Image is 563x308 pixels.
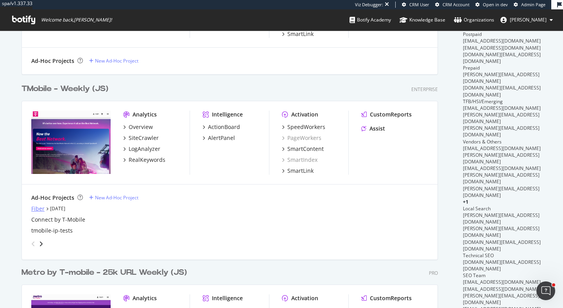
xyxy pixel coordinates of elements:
[463,45,541,51] span: [EMAIL_ADDRESS][DOMAIN_NAME]
[28,238,38,250] div: angle-left
[41,17,112,23] span: Welcome back, [PERSON_NAME] !
[208,134,235,142] div: AlertPanel
[361,111,412,118] a: CustomReports
[463,165,541,172] span: [EMAIL_ADDRESS][DOMAIN_NAME]
[287,167,314,175] div: SmartLink
[463,172,540,185] span: [PERSON_NAME][EMAIL_ADDRESS][DOMAIN_NAME]
[95,194,138,201] div: New Ad-Hoc Project
[463,98,541,105] div: TFB/HSI/Emerging
[287,30,314,38] div: SmartLink
[22,267,190,278] a: Metro by T-mobile - 25k URL Weekly (JS)
[287,123,325,131] div: SpeedWorkers
[402,2,429,8] a: CRM User
[463,105,541,111] span: [EMAIL_ADDRESS][DOMAIN_NAME]
[463,252,541,259] div: Technical SEO
[463,259,541,272] span: [DOMAIN_NAME][EMAIL_ADDRESS][DOMAIN_NAME]
[475,2,508,8] a: Open in dev
[463,212,540,225] span: [PERSON_NAME][EMAIL_ADDRESS][DOMAIN_NAME]
[463,279,541,285] span: [EMAIL_ADDRESS][DOMAIN_NAME]
[454,9,494,30] a: Organizations
[435,2,470,8] a: CRM Account
[31,216,85,224] a: Connect by T-Mobile
[463,152,540,165] span: [PERSON_NAME][EMAIL_ADDRESS][DOMAIN_NAME]
[411,86,438,93] div: Enterprise
[212,111,243,118] div: Intelligence
[361,294,412,302] a: CustomReports
[494,14,559,26] button: [PERSON_NAME]
[429,270,438,276] div: Pro
[454,16,494,24] div: Organizations
[536,281,555,300] iframe: Intercom live chat
[282,134,321,142] a: PageWorkers
[282,167,314,175] a: SmartLink
[123,156,165,164] a: RealKeywords
[463,225,540,238] span: [PERSON_NAME][EMAIL_ADDRESS][DOMAIN_NAME]
[463,185,540,199] span: [PERSON_NAME][EMAIL_ADDRESS][DOMAIN_NAME]
[31,57,74,65] div: Ad-Hoc Projects
[22,83,111,95] a: TMobile - Weekly (JS)
[31,227,73,235] a: tmobile-ip-tests
[129,123,153,131] div: Overview
[463,71,540,84] span: [PERSON_NAME][EMAIL_ADDRESS][DOMAIN_NAME]
[212,294,243,302] div: Intelligence
[443,2,470,7] span: CRM Account
[510,16,547,23] span: adrianna
[22,267,187,278] div: Metro by T-mobile - 25k URL Weekly (JS)
[350,16,391,24] div: Botify Academy
[463,51,541,64] span: [DOMAIN_NAME][EMAIL_ADDRESS][DOMAIN_NAME]
[123,134,159,142] a: SiteCrawler
[463,199,468,205] span: + 1
[400,16,445,24] div: Knowledge Base
[123,123,153,131] a: Overview
[521,2,545,7] span: Admin Page
[203,123,240,131] a: ActionBoard
[409,2,429,7] span: CRM User
[463,38,541,44] span: [EMAIL_ADDRESS][DOMAIN_NAME]
[129,156,165,164] div: RealKeywords
[355,2,383,8] div: Viz Debugger:
[463,125,540,138] span: [PERSON_NAME][EMAIL_ADDRESS][DOMAIN_NAME]
[89,194,138,201] a: New Ad-Hoc Project
[463,145,541,152] span: [EMAIL_ADDRESS][DOMAIN_NAME]
[95,57,138,64] div: New Ad-Hoc Project
[282,156,317,164] a: SmartIndex
[350,9,391,30] a: Botify Academy
[133,294,157,302] div: Analytics
[463,239,541,252] span: [DOMAIN_NAME][EMAIL_ADDRESS][DOMAIN_NAME]
[31,194,74,202] div: Ad-Hoc Projects
[370,111,412,118] div: CustomReports
[282,30,314,38] a: SmartLink
[38,240,44,248] div: angle-right
[369,125,385,133] div: Assist
[31,205,45,213] a: Fiber
[133,111,157,118] div: Analytics
[463,111,540,125] span: [PERSON_NAME][EMAIL_ADDRESS][DOMAIN_NAME]
[31,111,111,174] img: t-mobile.com
[291,294,318,302] div: Activation
[463,272,541,279] div: SEO Team
[483,2,508,7] span: Open in dev
[291,111,318,118] div: Activation
[370,294,412,302] div: CustomReports
[123,145,160,153] a: LogAnalyzer
[50,205,65,212] a: [DATE]
[463,138,541,145] div: Vendors & Others
[203,134,235,142] a: AlertPanel
[463,84,541,98] span: [DOMAIN_NAME][EMAIL_ADDRESS][DOMAIN_NAME]
[400,9,445,30] a: Knowledge Base
[463,292,540,306] span: [PERSON_NAME][EMAIL_ADDRESS][DOMAIN_NAME]
[463,31,541,38] div: Postpaid
[514,2,545,8] a: Admin Page
[129,134,159,142] div: SiteCrawler
[129,145,160,153] div: LogAnalyzer
[282,123,325,131] a: SpeedWorkers
[282,145,324,153] a: SmartContent
[463,286,541,292] span: [EMAIL_ADDRESS][DOMAIN_NAME]
[361,125,385,133] a: Assist
[89,57,138,64] a: New Ad-Hoc Project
